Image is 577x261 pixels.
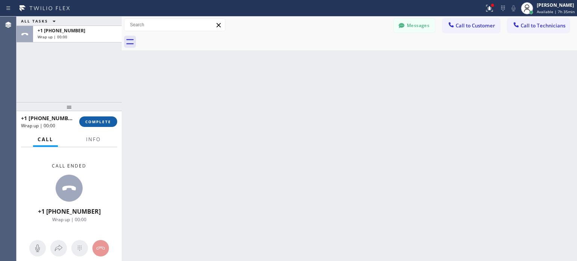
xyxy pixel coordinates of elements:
[29,240,46,256] button: Mute
[52,216,86,223] span: Wrap up | 00:00
[537,2,575,8] div: [PERSON_NAME]
[38,34,67,39] span: Wrap up | 00:00
[92,240,109,256] button: Hang up
[71,240,88,256] button: Open dialpad
[508,18,569,33] button: Call to Technicians
[33,132,58,147] button: Call
[521,22,565,29] span: Call to Technicians
[79,116,117,127] button: COMPLETE
[508,3,519,14] button: Mute
[82,132,105,147] button: Info
[38,136,53,143] span: Call
[38,27,85,34] span: +1 [PHONE_NUMBER]
[456,22,495,29] span: Call to Customer
[21,115,76,122] span: +1 [PHONE_NUMBER]
[124,19,225,31] input: Search
[21,18,48,24] span: ALL TASKS
[21,122,55,129] span: Wrap up | 00:00
[38,207,101,216] span: +1 [PHONE_NUMBER]
[394,18,435,33] button: Messages
[86,136,101,143] span: Info
[17,17,63,26] button: ALL TASKS
[537,9,575,14] span: Available | 7h 35min
[443,18,500,33] button: Call to Customer
[52,163,86,169] span: Call ended
[85,119,111,124] span: COMPLETE
[50,240,67,256] button: Open directory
